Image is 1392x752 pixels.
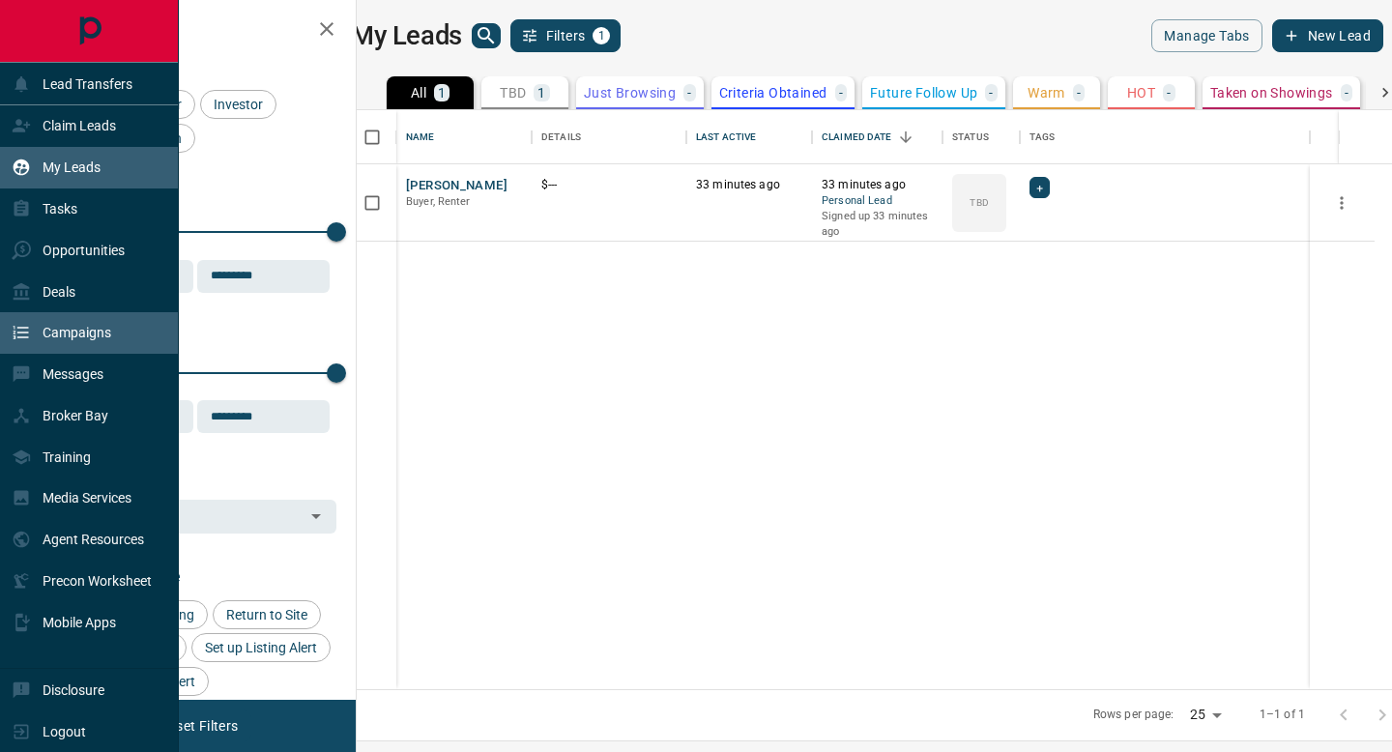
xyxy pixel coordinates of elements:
span: 1 [594,29,608,43]
p: Warm [1028,86,1065,100]
p: - [1345,86,1348,100]
button: Manage Tabs [1151,19,1261,52]
p: HOT [1127,86,1155,100]
div: Investor [200,90,276,119]
p: - [839,86,843,100]
button: Reset Filters [147,709,250,742]
div: Details [541,110,581,164]
span: + [1036,178,1043,197]
button: search button [472,23,501,48]
div: Name [396,110,532,164]
button: Filters1 [510,19,622,52]
div: Set up Listing Alert [191,633,331,662]
h1: My Leads [351,20,462,51]
p: - [687,86,691,100]
p: 33 minutes ago [822,177,933,193]
button: more [1327,188,1356,217]
div: Last Active [686,110,812,164]
span: Personal Lead [822,193,933,210]
span: Return to Site [219,607,314,622]
div: Name [406,110,435,164]
p: 1 [438,86,446,100]
p: 1 [537,86,545,100]
p: Criteria Obtained [719,86,827,100]
p: - [1077,86,1081,100]
p: Signed up 33 minutes ago [822,209,933,239]
p: - [1167,86,1171,100]
div: Claimed Date [822,110,892,164]
p: TBD [970,195,988,210]
p: 1–1 of 1 [1260,707,1305,723]
h2: Filters [62,19,336,43]
div: Return to Site [213,600,321,629]
p: All [411,86,426,100]
div: Details [532,110,686,164]
div: Last Active [696,110,756,164]
p: Rows per page: [1093,707,1174,723]
div: Status [952,110,989,164]
p: $--- [541,177,677,193]
p: 33 minutes ago [696,177,802,193]
button: Sort [892,124,919,151]
div: Claimed Date [812,110,942,164]
p: Just Browsing [584,86,676,100]
div: Tags [1020,110,1310,164]
button: [PERSON_NAME] [406,177,507,195]
span: Buyer, Renter [406,195,471,208]
button: New Lead [1272,19,1383,52]
p: TBD [500,86,526,100]
p: Taken on Showings [1210,86,1333,100]
span: Set up Listing Alert [198,640,324,655]
div: 25 [1182,701,1229,729]
div: Status [942,110,1020,164]
button: Open [303,503,330,530]
span: Investor [207,97,270,112]
p: Future Follow Up [870,86,977,100]
div: + [1029,177,1050,198]
p: - [989,86,993,100]
div: Tags [1029,110,1056,164]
